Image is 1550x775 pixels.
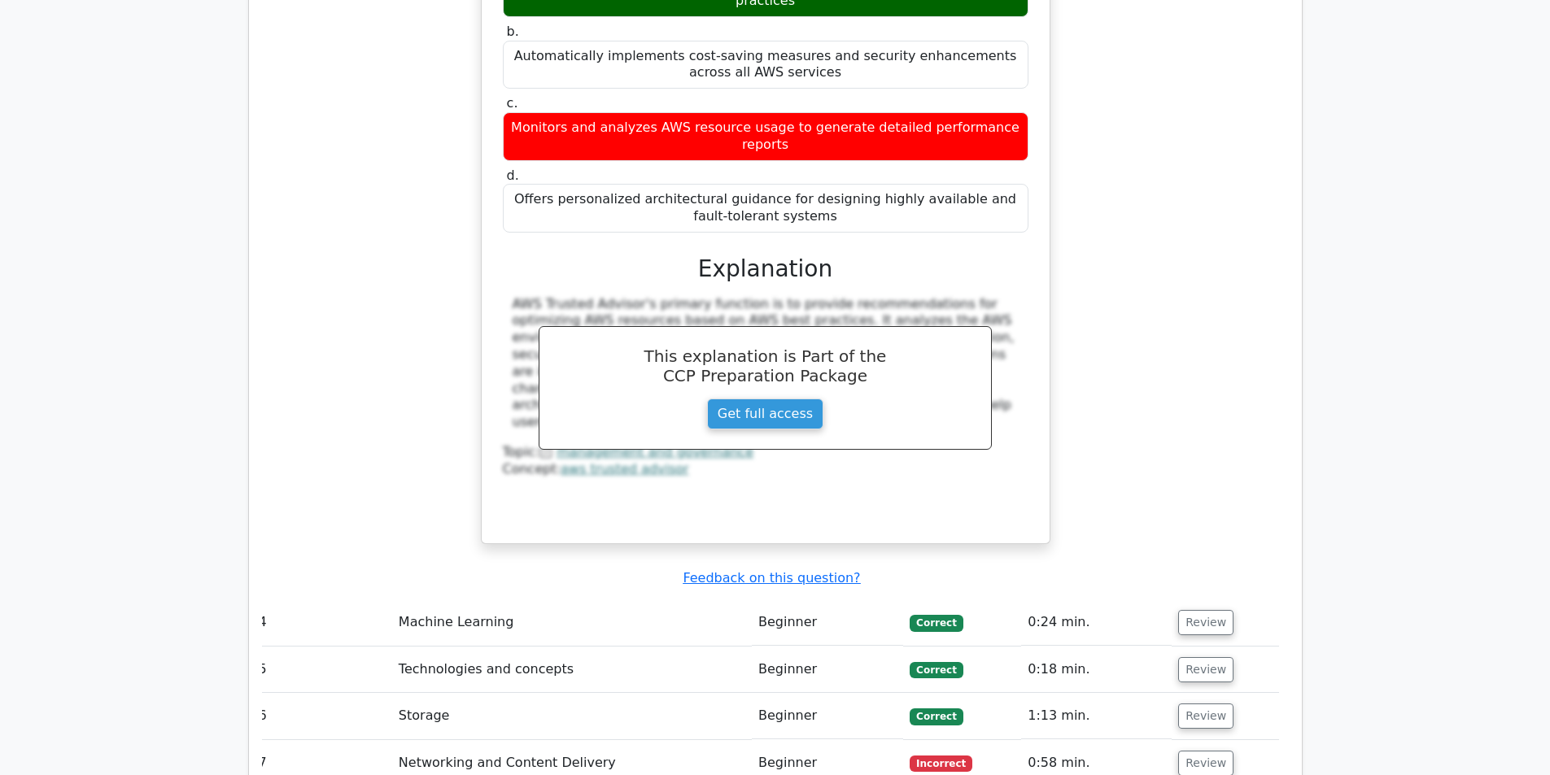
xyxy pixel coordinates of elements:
[252,599,392,646] td: 4
[910,662,963,678] span: Correct
[507,24,519,39] span: b.
[910,615,963,631] span: Correct
[507,95,518,111] span: c.
[392,599,752,646] td: Machine Learning
[1021,599,1172,646] td: 0:24 min.
[513,255,1019,283] h3: Explanation
[1021,693,1172,739] td: 1:13 min.
[683,570,860,586] a: Feedback on this question?
[1178,703,1233,729] button: Review
[707,398,823,429] a: Get full access
[507,168,519,183] span: d.
[503,41,1028,89] div: Automatically implements cost-saving measures and security enhancements across all AWS services
[910,708,963,725] span: Correct
[513,296,1019,431] div: AWS Trusted Advisor's primary function is to provide recommendations for optimizing AWS resources...
[1178,657,1233,682] button: Review
[503,112,1028,161] div: Monitors and analyzes AWS resource usage to generate detailed performance reports
[252,647,392,693] td: 5
[1178,610,1233,635] button: Review
[503,444,1028,461] div: Topic:
[752,647,903,693] td: Beginner
[392,647,752,693] td: Technologies and concepts
[752,693,903,739] td: Beginner
[752,599,903,646] td: Beginner
[252,693,392,739] td: 6
[503,461,1028,478] div: Concept:
[557,444,753,459] a: management and governance
[910,755,972,772] span: Incorrect
[392,693,752,739] td: Storage
[561,461,689,477] a: aws trusted advisor
[503,184,1028,233] div: Offers personalized architectural guidance for designing highly available and fault-tolerant systems
[1021,647,1172,693] td: 0:18 min.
